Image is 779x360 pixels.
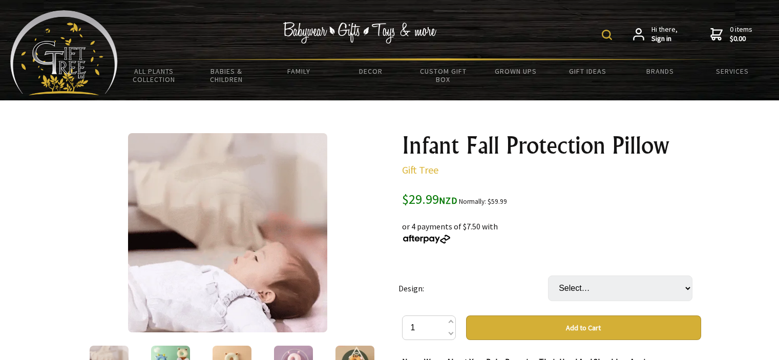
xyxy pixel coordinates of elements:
[710,25,752,43] a: 0 items$0.00
[128,133,327,332] img: Infant Fall Protection Pillow
[118,60,190,90] a: All Plants Collection
[602,30,612,40] img: product search
[335,60,407,82] a: Decor
[651,25,678,43] span: Hi there,
[624,60,697,82] a: Brands
[730,34,752,44] strong: $0.00
[466,315,701,340] button: Add to Cart
[402,163,438,176] a: Gift Tree
[407,60,479,90] a: Custom Gift Box
[697,60,769,82] a: Services
[633,25,678,43] a: Hi there,Sign in
[402,208,701,245] div: or 4 payments of $7.50 with
[10,10,118,95] img: Babyware - Gifts - Toys and more...
[479,60,552,82] a: Grown Ups
[552,60,624,82] a: Gift Ideas
[651,34,678,44] strong: Sign in
[439,195,457,206] span: NZD
[459,197,507,206] small: Normally: $59.99
[402,190,457,207] span: $29.99
[283,22,437,44] img: Babywear - Gifts - Toys & more
[402,235,451,244] img: Afterpay
[262,60,334,82] a: Family
[730,25,752,43] span: 0 items
[190,60,262,90] a: Babies & Children
[402,133,701,158] h1: Infant Fall Protection Pillow
[398,261,548,315] td: Design:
